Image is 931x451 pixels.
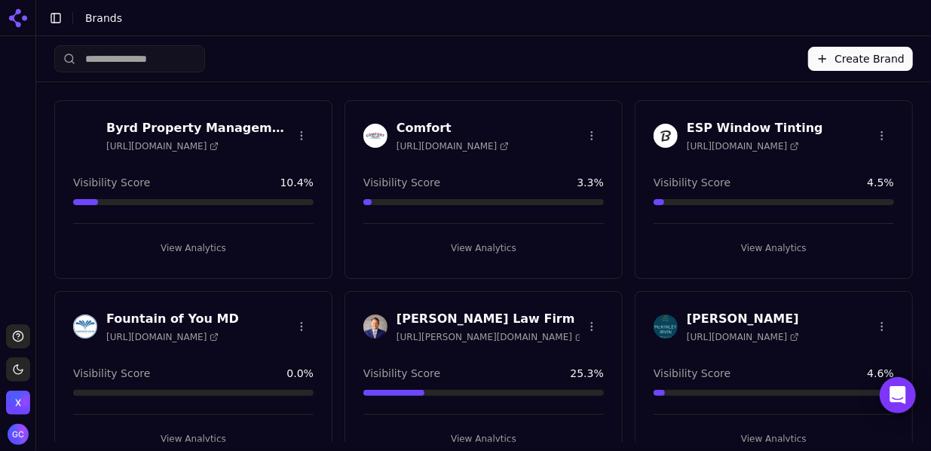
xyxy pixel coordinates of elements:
h3: [PERSON_NAME] Law Firm [397,310,580,328]
span: Visibility Score [654,175,730,190]
span: Visibility Score [73,175,150,190]
span: 0.0 % [286,366,314,381]
span: Visibility Score [654,366,730,381]
span: [URL][DOMAIN_NAME] [687,140,799,152]
h3: [PERSON_NAME] [687,310,799,328]
span: 3.3 % [577,175,604,190]
button: View Analytics [73,427,314,451]
button: View Analytics [654,236,894,260]
img: Fountain of You MD [73,314,97,339]
h3: Byrd Property Management [106,119,289,137]
img: Comfort [363,124,387,148]
span: Visibility Score [363,366,440,381]
h3: Fountain of You MD [106,310,239,328]
div: Open Intercom Messenger [880,377,916,413]
nav: breadcrumb [85,11,889,26]
span: [URL][DOMAIN_NAME] [106,331,219,343]
img: McKinley Irvin [654,314,678,339]
span: Visibility Score [73,366,150,381]
button: Open organization switcher [6,391,30,415]
button: Create Brand [808,47,913,71]
span: Visibility Score [363,175,440,190]
img: Garry Callis Jr. [8,424,29,445]
button: View Analytics [73,236,314,260]
span: 4.5 % [867,175,894,190]
span: 10.4 % [280,175,314,190]
button: View Analytics [363,427,604,451]
img: ESP Window Tinting [654,124,678,148]
button: View Analytics [363,236,604,260]
h3: ESP Window Tinting [687,119,823,137]
img: Byrd Property Management [73,124,97,148]
img: Johnston Law Firm [363,314,387,339]
button: View Analytics [654,427,894,451]
span: [URL][DOMAIN_NAME] [106,140,219,152]
img: Xponent21 Inc [6,391,30,415]
span: 25.3 % [571,366,604,381]
span: 4.6 % [867,366,894,381]
button: Open user button [8,424,29,445]
span: [URL][DOMAIN_NAME] [397,140,509,152]
span: Brands [85,12,122,24]
span: [URL][DOMAIN_NAME] [687,331,799,343]
h3: Comfort [397,119,509,137]
span: [URL][PERSON_NAME][DOMAIN_NAME] [397,331,580,343]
